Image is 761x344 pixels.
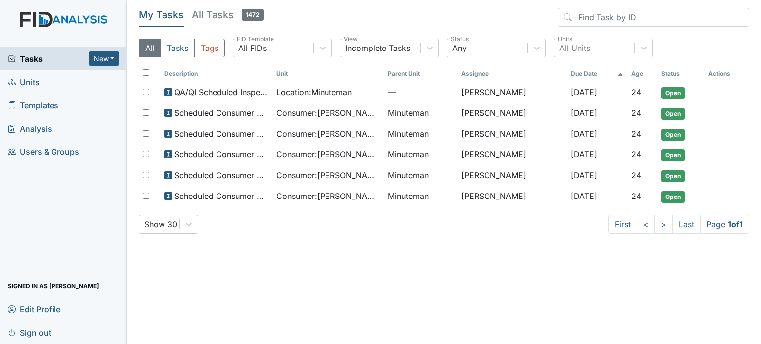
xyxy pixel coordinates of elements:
[457,124,567,145] td: [PERSON_NAME]
[608,215,749,234] nav: task-pagination
[661,108,685,120] span: Open
[388,107,429,119] span: Minuteman
[8,301,60,317] span: Edit Profile
[631,87,641,97] span: 24
[174,128,269,140] span: Scheduled Consumer Chart Review
[192,8,264,22] h5: All Tasks
[571,170,597,180] span: [DATE]
[8,325,51,340] span: Sign out
[143,69,149,76] input: Toggle All Rows Selected
[631,170,641,180] span: 24
[457,145,567,165] td: [PERSON_NAME]
[571,149,597,159] span: [DATE]
[700,215,749,234] span: Page
[194,39,225,57] button: Tags
[571,191,597,201] span: [DATE]
[174,190,269,202] span: Scheduled Consumer Chart Review
[8,53,89,65] a: Tasks
[139,39,161,57] button: All
[627,65,657,82] th: Toggle SortBy
[661,191,685,203] span: Open
[457,82,567,103] td: [PERSON_NAME]
[661,129,685,141] span: Open
[276,86,352,98] span: Location : Minuteman
[276,148,380,160] span: Consumer : [PERSON_NAME]
[631,129,641,139] span: 24
[608,215,637,234] a: First
[657,65,705,82] th: Toggle SortBy
[276,128,380,140] span: Consumer : [PERSON_NAME]
[8,74,40,90] span: Units
[388,190,429,202] span: Minuteman
[457,103,567,124] td: [PERSON_NAME]
[558,8,749,27] input: Find Task by ID
[567,65,627,82] th: Toggle SortBy
[345,42,410,54] div: Incomplete Tasks
[571,108,597,118] span: [DATE]
[174,86,269,98] span: QA/QI Scheduled Inspection
[388,128,429,140] span: Minuteman
[452,42,467,54] div: Any
[89,51,119,66] button: New
[139,39,225,57] div: Type filter
[272,65,384,82] th: Toggle SortBy
[705,65,749,82] th: Actions
[8,278,99,294] span: Signed in as [PERSON_NAME]
[144,218,177,230] div: Show 30
[388,86,453,98] span: —
[661,170,685,182] span: Open
[637,215,655,234] a: <
[728,219,743,229] strong: 1 of 1
[571,129,597,139] span: [DATE]
[174,107,269,119] span: Scheduled Consumer Chart Review
[139,8,184,22] h5: My Tasks
[559,42,590,54] div: All Units
[388,148,429,160] span: Minuteman
[174,148,269,160] span: Scheduled Consumer Chart Review
[174,169,269,181] span: Scheduled Consumer Chart Review
[654,215,673,234] a: >
[661,149,685,161] span: Open
[384,65,457,82] th: Toggle SortBy
[276,169,380,181] span: Consumer : [PERSON_NAME]
[457,186,567,207] td: [PERSON_NAME]
[242,9,264,21] span: 1472
[276,190,380,202] span: Consumer : [PERSON_NAME]
[8,144,79,159] span: Users & Groups
[161,39,195,57] button: Tasks
[276,107,380,119] span: Consumer : [PERSON_NAME][GEOGRAPHIC_DATA]
[672,215,701,234] a: Last
[457,65,567,82] th: Assignee
[631,108,641,118] span: 24
[388,169,429,181] span: Minuteman
[661,87,685,99] span: Open
[8,121,52,136] span: Analysis
[631,191,641,201] span: 24
[238,42,267,54] div: All FIDs
[8,98,58,113] span: Templates
[457,165,567,186] td: [PERSON_NAME]
[571,87,597,97] span: [DATE]
[161,65,272,82] th: Toggle SortBy
[631,149,641,159] span: 24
